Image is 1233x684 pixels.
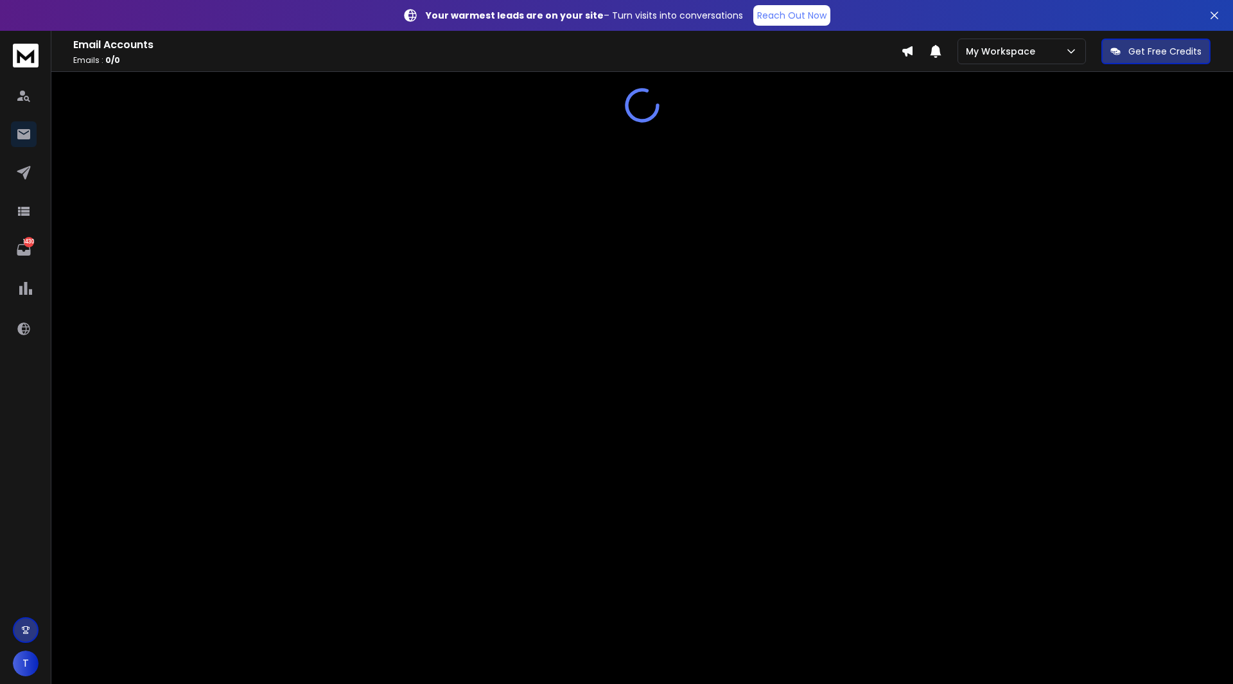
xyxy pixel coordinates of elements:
span: 0 / 0 [105,55,120,66]
a: Reach Out Now [753,5,830,26]
p: 1430 [24,237,34,247]
a: 1430 [11,237,37,263]
h1: Email Accounts [73,37,901,53]
p: My Workspace [966,45,1040,58]
p: Emails : [73,55,901,66]
button: T [13,651,39,676]
button: Get Free Credits [1101,39,1211,64]
strong: Your warmest leads are on your site [426,9,604,22]
img: logo [13,44,39,67]
p: – Turn visits into conversations [426,9,743,22]
p: Get Free Credits [1128,45,1202,58]
p: Reach Out Now [757,9,826,22]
